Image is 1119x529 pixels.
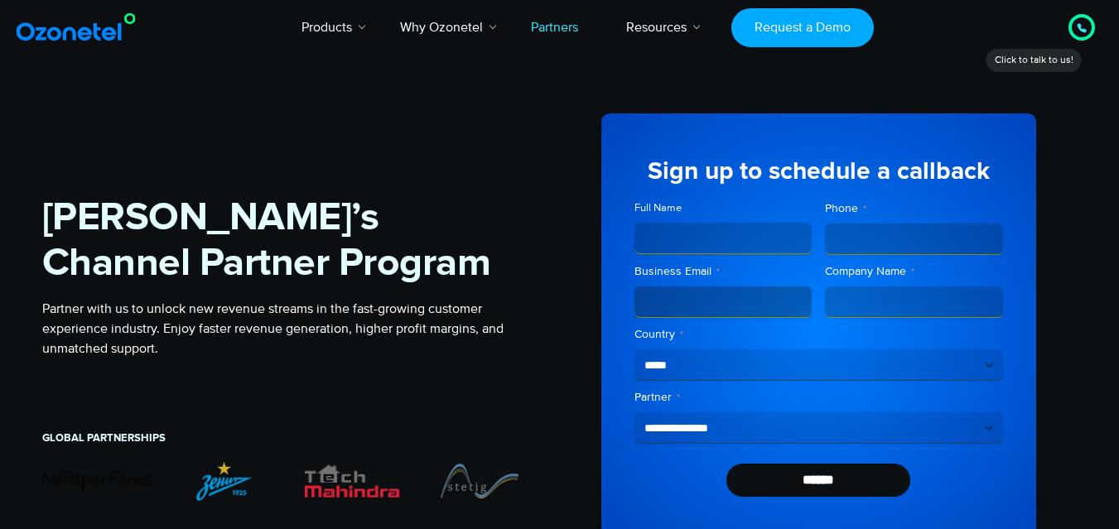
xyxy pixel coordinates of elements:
[297,460,408,501] img: TechMahindra
[297,460,408,501] div: 3 / 7
[169,460,280,501] img: ZENIT
[634,159,1003,184] h5: Sign up to schedule a callback
[42,460,535,501] div: Image Carousel
[169,460,280,501] div: 2 / 7
[42,433,535,444] h5: Global Partnerships
[634,389,1003,406] label: Partner
[42,299,535,358] p: Partner with us to unlock new revenue streams in the fast-growing customer experience industry. E...
[634,326,1003,343] label: Country
[634,263,813,280] label: Business Email
[42,469,153,494] div: 1 / 7
[825,263,1003,280] label: Company Name
[634,200,813,216] label: Full Name
[42,469,153,494] img: nopaperforms
[42,195,535,286] h1: [PERSON_NAME]’s Channel Partner Program
[424,460,535,501] div: 4 / 7
[424,460,535,501] img: Stetig
[825,200,1003,217] label: Phone
[731,8,873,47] a: Request a Demo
